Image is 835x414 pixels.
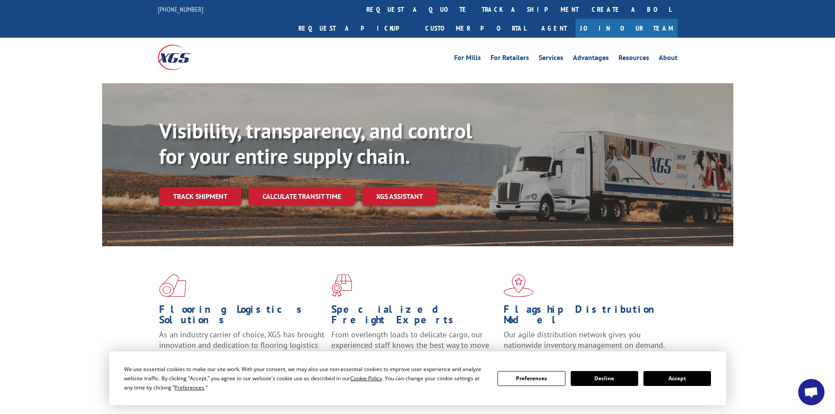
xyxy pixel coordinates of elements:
[659,54,678,64] a: About
[504,304,669,329] h1: Flagship Distribution Model
[249,187,355,206] a: Calculate transit time
[331,274,352,297] img: xgs-icon-focused-on-flooring-red
[643,371,711,386] button: Accept
[350,375,382,382] span: Cookie Policy
[454,54,481,64] a: For Mills
[618,54,649,64] a: Resources
[504,274,534,297] img: xgs-icon-flagship-distribution-model-red
[158,5,203,14] a: [PHONE_NUMBER]
[497,371,565,386] button: Preferences
[504,329,665,350] span: Our agile distribution network gives you nationwide inventory management on demand.
[174,384,204,391] span: Preferences
[576,19,678,38] a: Join Our Team
[159,274,186,297] img: xgs-icon-total-supply-chain-intelligence-red
[159,304,325,329] h1: Flooring Logistics Solutions
[109,351,726,405] div: Cookie Consent Prompt
[419,19,533,38] a: Customer Portal
[533,19,576,38] a: Agent
[159,187,242,205] a: Track shipment
[798,379,824,405] div: Open chat
[571,371,638,386] button: Decline
[490,54,529,64] a: For Retailers
[159,329,324,361] span: As an industry carrier of choice, XGS has brought innovation and dedication to flooring logistics...
[573,54,609,64] a: Advantages
[124,364,487,392] div: We use essential cookies to make our site work. With your consent, we may also use non-essential ...
[331,329,497,368] p: From overlength loads to delicate cargo, our experienced staff knows the best way to move your fr...
[292,19,419,38] a: Request a pickup
[159,117,472,170] b: Visibility, transparency, and control for your entire supply chain.
[362,187,437,206] a: XGS ASSISTANT
[539,54,563,64] a: Services
[331,304,497,329] h1: Specialized Freight Experts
